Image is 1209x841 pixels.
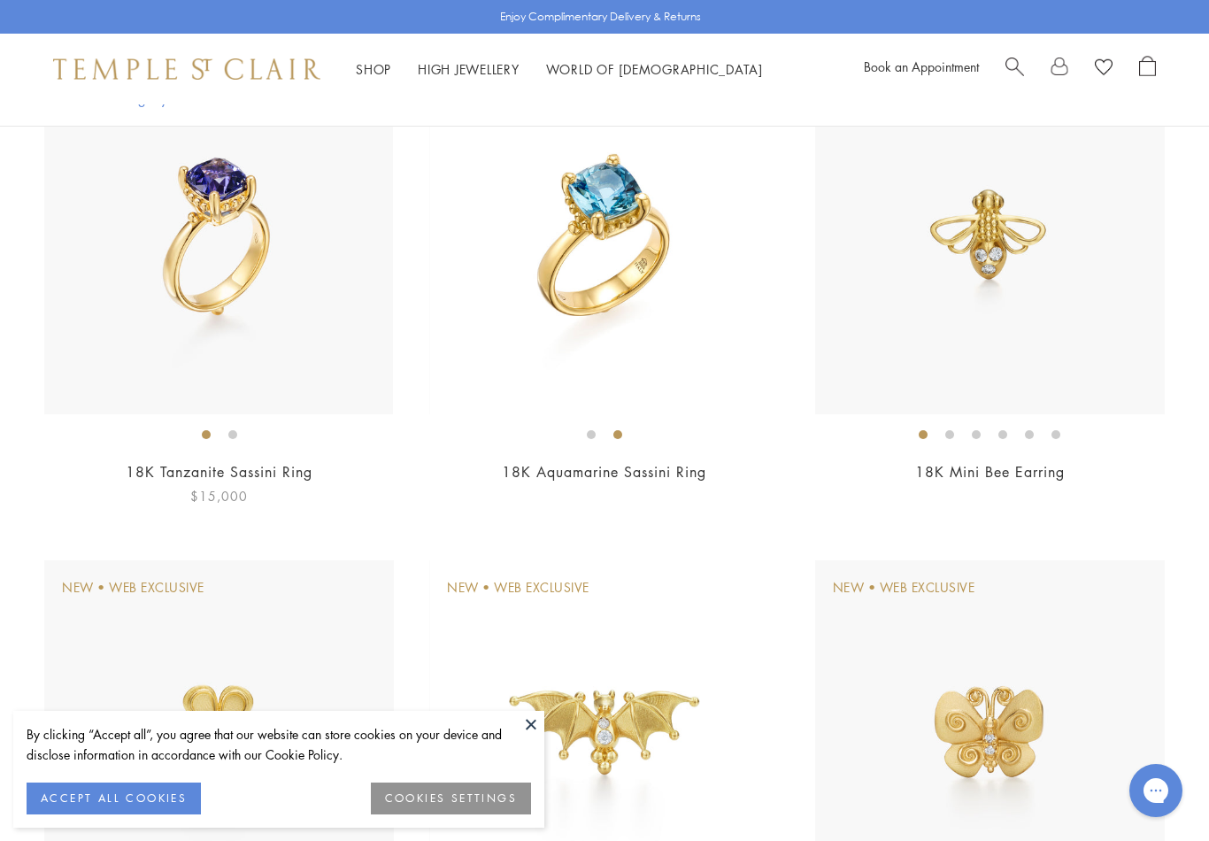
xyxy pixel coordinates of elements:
div: New • Web Exclusive [833,578,975,598]
iframe: Gorgias live chat messenger [1120,758,1191,823]
div: New • Web Exclusive [447,578,589,598]
span: $15,000 [190,486,248,506]
button: ACCEPT ALL COOKIES [27,783,201,814]
a: Search [1005,56,1024,82]
div: By clicking “Accept all”, you agree that our website can store cookies on your device and disclos... [27,724,531,765]
a: 18K Aquamarine Sassini Ring [502,462,706,482]
a: Open Shopping Bag [1139,56,1156,82]
a: High JewelleryHigh Jewellery [418,60,520,78]
button: COOKIES SETTINGS [371,783,531,814]
div: New • Web Exclusive [62,578,204,598]
a: Book an Appointment [864,58,979,75]
img: R46849-SASTZ4 [43,64,393,413]
a: World of [DEMOGRAPHIC_DATA]World of [DEMOGRAPHIC_DATA] [546,60,763,78]
a: ShopShop [356,60,391,78]
img: Temple St. Clair [53,58,320,80]
p: Enjoy Complimentary Delivery & Returns [500,8,701,26]
a: 18K Mini Bee Earring [915,462,1065,482]
nav: Main navigation [356,58,763,81]
img: E18101-MINIBEE [815,64,1165,413]
a: 18K Tanzanite Sassini Ring [126,462,312,482]
img: R46849-SASTZ4 [393,64,743,413]
img: R46849-SASAQ283 [429,64,779,413]
a: View Wishlist [1095,56,1113,82]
